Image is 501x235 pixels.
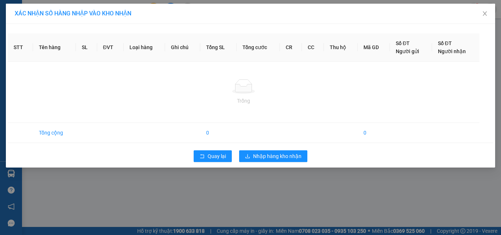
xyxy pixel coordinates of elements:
[200,154,205,159] span: rollback
[358,123,390,143] td: 0
[33,33,76,62] th: Tên hàng
[245,154,250,159] span: download
[396,48,419,54] span: Người gửi
[194,150,232,162] button: rollbackQuay lại
[253,152,301,160] span: Nhập hàng kho nhận
[165,33,200,62] th: Ghi chú
[280,33,302,62] th: CR
[237,33,280,62] th: Tổng cước
[396,40,410,46] span: Số ĐT
[200,123,237,143] td: 0
[14,97,473,105] div: Trống
[33,123,76,143] td: Tổng cộng
[200,33,237,62] th: Tổng SL
[239,150,307,162] button: downloadNhập hàng kho nhận
[8,33,33,62] th: STT
[124,33,165,62] th: Loại hàng
[97,33,124,62] th: ĐVT
[438,48,466,54] span: Người nhận
[76,33,97,62] th: SL
[358,33,390,62] th: Mã GD
[438,40,452,46] span: Số ĐT
[324,33,358,62] th: Thu hộ
[208,152,226,160] span: Quay lại
[482,11,488,16] span: close
[475,4,495,24] button: Close
[15,10,131,17] span: XÁC NHẬN SỐ HÀNG NHẬP VÀO KHO NHẬN
[302,33,324,62] th: CC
